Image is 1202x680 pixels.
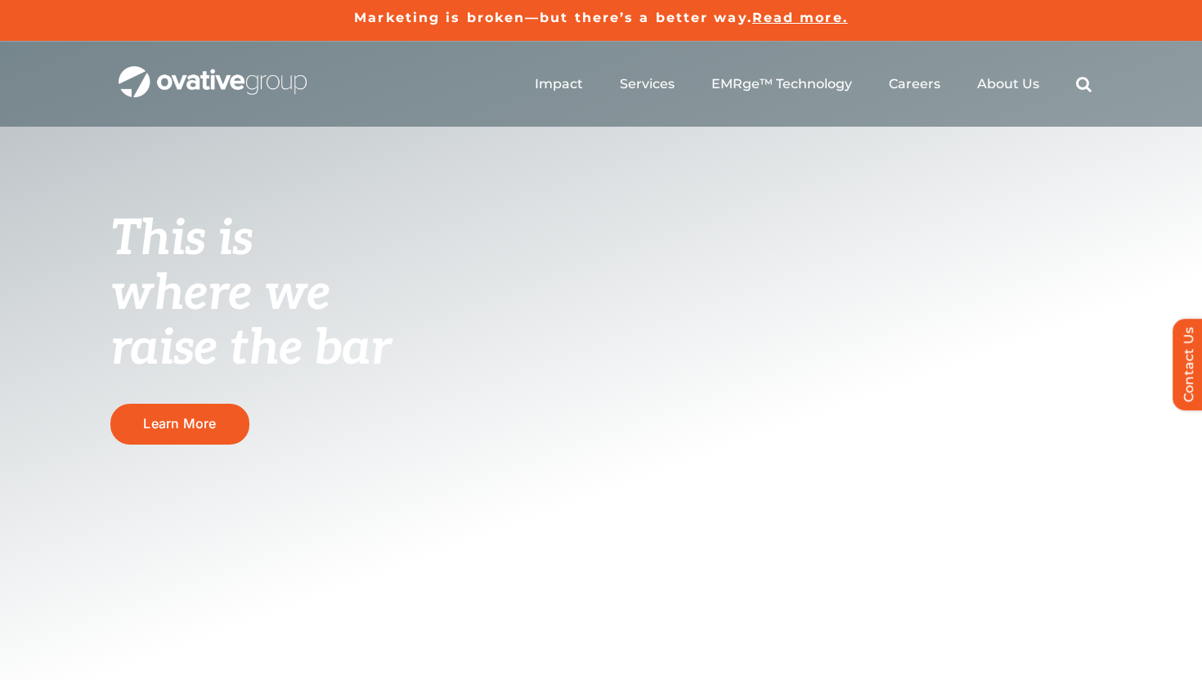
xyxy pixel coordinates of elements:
span: where we raise the bar [110,265,391,378]
a: Search [1076,76,1092,92]
a: Marketing is broken—but there’s a better way. [354,10,752,25]
a: Impact [535,76,583,92]
span: Learn More [143,416,216,432]
a: OG_Full_horizontal_WHT [119,65,307,80]
a: Read more. [752,10,848,25]
a: About Us [977,76,1039,92]
a: Learn More [110,404,249,444]
a: Careers [889,76,940,92]
a: EMRge™ Technology [711,76,852,92]
span: This is [110,210,253,269]
nav: Menu [535,58,1092,110]
a: Services [620,76,675,92]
